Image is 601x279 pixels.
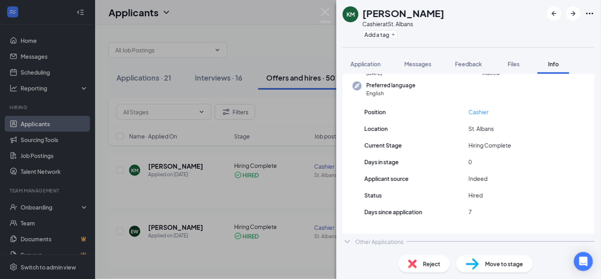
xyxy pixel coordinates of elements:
[404,60,431,67] span: Messages
[469,191,483,200] span: Hired
[566,6,580,21] button: ArrowRight
[343,237,352,246] svg: ChevronDown
[469,208,472,216] span: 7
[364,158,399,166] span: Days in stage
[549,9,559,18] svg: ArrowLeftNew
[547,6,561,21] button: ArrowLeftNew
[364,141,402,150] span: Current Stage
[364,124,388,133] span: Location
[364,191,382,200] span: Status
[423,260,441,268] span: Reject
[469,124,494,133] span: St. Albans
[351,60,381,67] span: Application
[366,89,416,97] span: English
[585,9,595,18] svg: Ellipses
[455,60,482,67] span: Feedback
[364,208,422,216] span: Days since application
[574,252,593,271] div: Open Intercom Messenger
[347,10,355,18] div: KM
[569,9,578,18] svg: ArrowRight
[469,108,489,115] a: Cashier
[364,174,409,183] span: Applicant source
[548,60,559,67] span: Info
[469,174,488,183] span: Indeed
[363,30,398,38] button: PlusAdd a tag
[355,238,404,246] div: Other Applications
[363,20,445,28] div: Cashier at St. Albans
[364,108,386,116] span: Position
[508,60,520,67] span: Files
[366,81,416,89] span: Preferred language
[469,141,511,150] span: Hiring Complete
[469,158,472,166] span: 0
[485,260,523,268] span: Move to stage
[391,32,396,37] svg: Plus
[363,6,445,20] h1: [PERSON_NAME]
